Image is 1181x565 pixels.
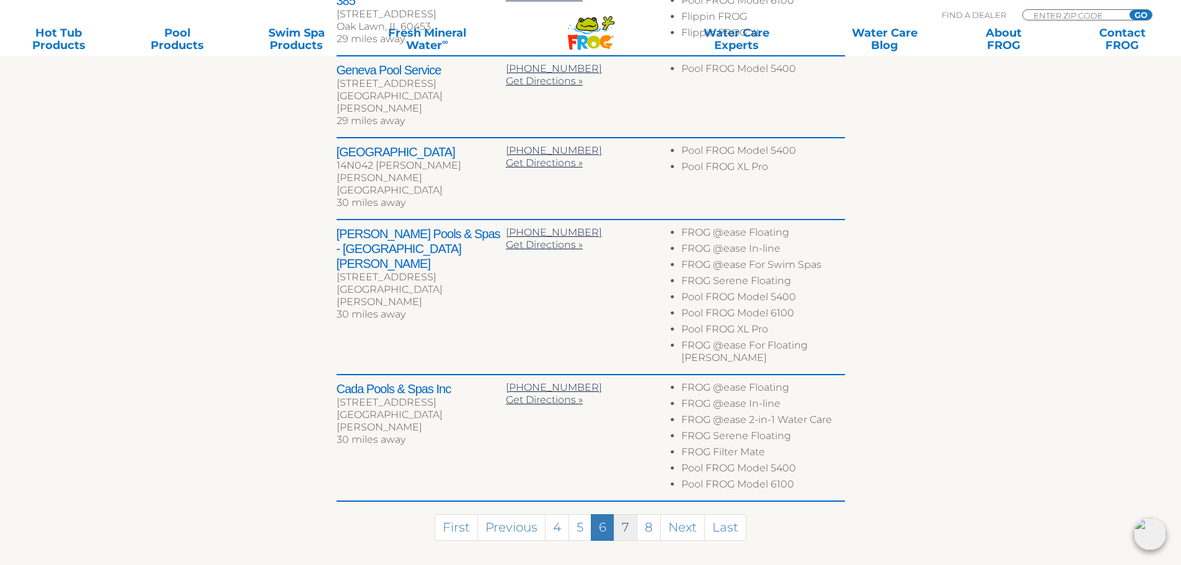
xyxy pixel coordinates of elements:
li: Pool FROG XL Pro [681,161,844,177]
a: Get Directions » [506,157,583,169]
div: [STREET_ADDRESS] [337,8,506,20]
p: Find A Dealer [942,9,1006,20]
li: FROG @ease In-line [681,398,844,414]
input: Zip Code Form [1032,10,1116,20]
img: openIcon [1134,518,1166,550]
a: Get Directions » [506,239,583,251]
li: FROG @ease For Swim Spas [681,259,844,275]
li: FROG @ease 2-in-1 Water Care [681,414,844,430]
div: [STREET_ADDRESS] [337,78,506,90]
a: PoolProducts [131,27,224,51]
span: 29 miles away [337,33,405,45]
a: First [435,514,478,541]
h2: [PERSON_NAME] Pools & Spas - [GEOGRAPHIC_DATA][PERSON_NAME] [337,226,506,271]
div: [STREET_ADDRESS] [337,396,506,409]
li: Pool FROG Model 5400 [681,63,844,79]
a: Get Directions » [506,75,583,87]
span: 30 miles away [337,308,405,320]
a: Hot TubProducts [12,27,105,51]
li: FROG @ease Floating [681,381,844,398]
span: 30 miles away [337,434,405,445]
li: FROG Serene Floating [681,275,844,291]
li: FROG Filter Mate [681,446,844,462]
div: [STREET_ADDRESS] [337,271,506,283]
li: Pool FROG Model 6100 [681,307,844,323]
span: 30 miles away [337,197,405,208]
li: Pool FROG XL Pro [681,323,844,339]
li: FROG Serene Floating [681,430,844,446]
a: [PHONE_NUMBER] [506,226,602,238]
a: 8 [637,514,661,541]
li: Pool FROG Model 5400 [681,462,844,478]
a: Previous [477,514,546,541]
a: 5 [568,514,591,541]
span: 29 miles away [337,115,405,127]
div: 14N042 [PERSON_NAME] [337,159,506,172]
a: [PHONE_NUMBER] [506,63,602,74]
h2: Geneva Pool Service [337,63,506,78]
li: Flippin FROG XL [681,27,844,43]
a: 6 [591,514,614,541]
a: Last [704,514,746,541]
div: [GEOGRAPHIC_DATA][PERSON_NAME] [337,90,506,115]
li: FROG @ease Floating [681,226,844,242]
li: Pool FROG Model 6100 [681,478,844,494]
div: [PERSON_NAME][GEOGRAPHIC_DATA] [337,172,506,197]
a: ContactFROG [1076,27,1169,51]
li: Pool FROG Model 5400 [681,145,844,161]
li: Pool FROG Model 5400 [681,291,844,307]
li: FROG @ease In-line [681,242,844,259]
input: GO [1130,10,1152,20]
h2: Cada Pools & Spas Inc [337,381,506,396]
a: Get Directions » [506,394,583,406]
a: 4 [545,514,569,541]
a: Next [660,514,705,541]
a: Water CareBlog [838,27,931,51]
li: FROG @ease For Floating [PERSON_NAME] [681,339,844,368]
h2: [GEOGRAPHIC_DATA] [337,145,506,159]
a: 7 [614,514,637,541]
li: Flippin FROG [681,11,844,27]
a: [PHONE_NUMBER] [506,381,602,393]
a: AboutFROG [957,27,1050,51]
div: [GEOGRAPHIC_DATA][PERSON_NAME] [337,283,506,308]
a: Swim SpaProducts [250,27,343,51]
a: [PHONE_NUMBER] [506,145,602,156]
div: [GEOGRAPHIC_DATA][PERSON_NAME] [337,409,506,434]
div: Oak Lawn, IL 60453 [337,20,506,33]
